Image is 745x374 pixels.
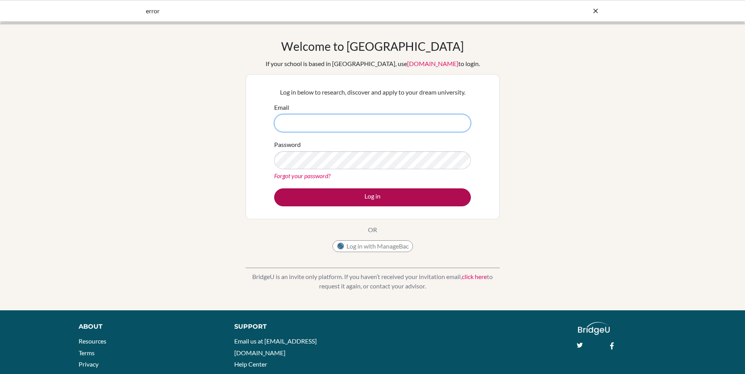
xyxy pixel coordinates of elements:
a: Forgot your password? [274,172,330,179]
div: If your school is based in [GEOGRAPHIC_DATA], use to login. [266,59,480,68]
div: About [79,322,217,331]
a: Terms [79,349,95,356]
label: Email [274,103,289,112]
a: [DOMAIN_NAME] [407,60,458,67]
button: Log in with ManageBac [332,240,413,252]
a: Privacy [79,360,99,368]
a: Email us at [EMAIL_ADDRESS][DOMAIN_NAME] [234,337,317,356]
p: BridgeU is an invite only platform. If you haven’t received your invitation email, to request it ... [246,272,500,291]
a: Resources [79,337,106,345]
a: Help Center [234,360,267,368]
p: Log in below to research, discover and apply to your dream university. [274,88,471,97]
button: Log in [274,188,471,206]
a: click here [462,273,487,280]
p: OR [368,225,377,234]
div: error [146,6,482,16]
div: Support [234,322,363,331]
label: Password [274,140,301,149]
img: logo_white@2x-f4f0deed5e89b7ecb1c2cc34c3e3d731f90f0f143d5ea2071677605dd97b5244.png [578,322,610,335]
h1: Welcome to [GEOGRAPHIC_DATA] [281,39,464,53]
